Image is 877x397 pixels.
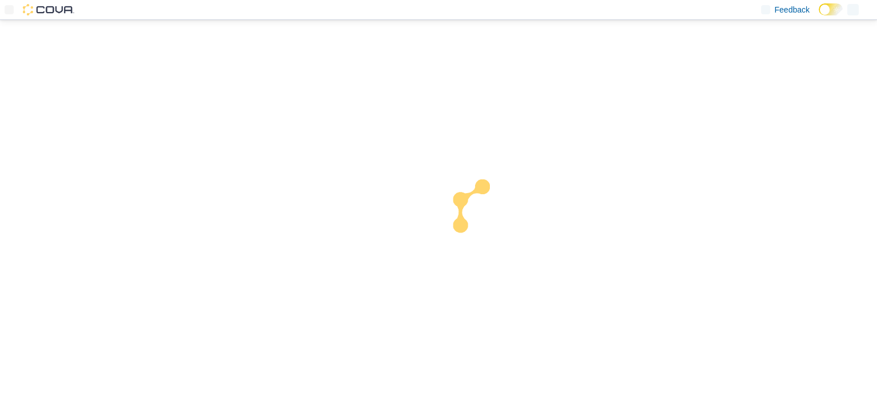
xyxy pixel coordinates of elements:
span: Dark Mode [819,15,819,16]
span: Feedback [775,4,810,15]
img: Cova [23,4,74,15]
img: cova-loader [438,171,524,256]
input: Dark Mode [819,3,843,15]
